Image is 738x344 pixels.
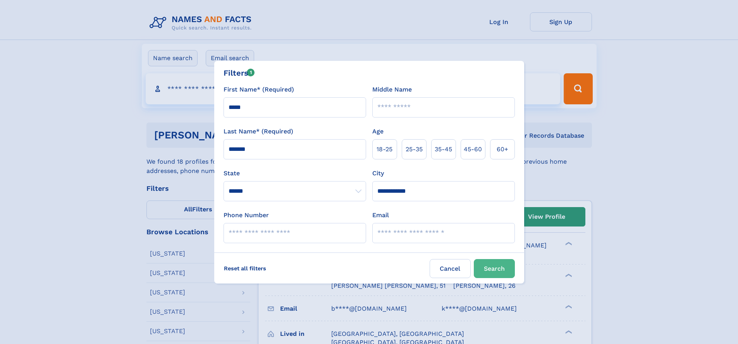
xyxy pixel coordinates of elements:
[372,211,389,220] label: Email
[435,145,452,154] span: 35‑45
[430,259,471,278] label: Cancel
[372,127,384,136] label: Age
[464,145,482,154] span: 45‑60
[224,169,366,178] label: State
[497,145,508,154] span: 60+
[224,67,255,79] div: Filters
[474,259,515,278] button: Search
[377,145,392,154] span: 18‑25
[406,145,423,154] span: 25‑35
[224,85,294,94] label: First Name* (Required)
[224,127,293,136] label: Last Name* (Required)
[372,169,384,178] label: City
[219,259,271,278] label: Reset all filters
[372,85,412,94] label: Middle Name
[224,211,269,220] label: Phone Number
